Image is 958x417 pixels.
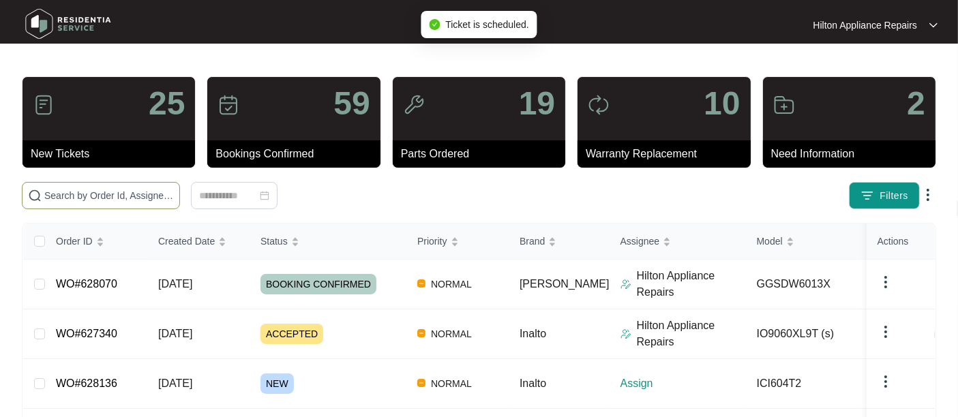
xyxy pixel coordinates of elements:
p: Warranty Replacement [586,146,750,162]
a: WO#628136 [56,377,117,389]
p: 59 [333,87,370,120]
th: Brand [509,223,610,260]
th: Created Date [147,223,250,260]
th: Assignee [610,223,746,260]
img: Vercel Logo [417,329,425,337]
img: search-icon [28,189,42,202]
button: filter iconFilters [849,182,920,209]
p: 25 [149,87,185,120]
img: residentia service logo [20,3,116,44]
span: BOOKING CONFIRMED [260,274,376,294]
img: dropdown arrow [878,274,894,290]
span: [DATE] [158,377,192,389]
input: Search by Order Id, Assignee Name, Customer Name, Brand and Model [44,188,174,203]
th: Model [746,223,882,260]
img: filter icon [860,189,874,202]
p: New Tickets [31,146,195,162]
span: Filters [880,189,908,203]
img: dropdown arrow [920,187,936,203]
th: Order ID [45,223,147,260]
span: Priority [417,234,447,249]
th: Priority [406,223,509,260]
img: icon [588,94,610,116]
p: 19 [519,87,555,120]
img: Vercel Logo [417,279,425,288]
span: NORMAL [425,326,477,342]
img: dropdown arrow [878,324,894,340]
a: WO#627340 [56,328,117,339]
span: Status [260,234,288,249]
img: Assigner Icon [620,279,631,290]
span: NORMAL [425,276,477,292]
th: Status [250,223,406,260]
p: Bookings Confirmed [215,146,380,162]
p: Assign [620,375,746,392]
td: ICI604T2 [746,359,882,409]
p: Hilton Appliance Repairs [813,18,917,32]
span: ACCEPTED [260,324,323,344]
span: Created Date [158,234,215,249]
a: WO#628070 [56,278,117,290]
img: dropdown arrow [878,373,894,390]
span: [PERSON_NAME] [520,278,610,290]
p: 10 [704,87,740,120]
p: Need Information [771,146,935,162]
img: icon [403,94,425,116]
img: icon [33,94,55,116]
span: Assignee [620,234,660,249]
span: NORMAL [425,375,477,392]
p: Parts Ordered [401,146,565,162]
p: Hilton Appliance Repairs [637,318,746,350]
span: Ticket is scheduled. [445,19,528,30]
p: Hilton Appliance Repairs [637,268,746,300]
img: Assigner Icon [620,328,631,339]
span: Model [757,234,783,249]
img: dropdown arrow [929,22,938,29]
span: check-circle [429,19,440,30]
img: icon [773,94,795,116]
span: Inalto [520,377,546,389]
span: Inalto [520,328,546,339]
p: 2 [907,87,925,120]
span: Order ID [56,234,93,249]
img: Vercel Logo [417,379,425,387]
td: GGSDW6013X [746,260,882,309]
span: Brand [520,234,545,249]
th: Actions [867,223,935,260]
img: icon [218,94,239,116]
span: [DATE] [158,328,192,339]
td: IO9060XL9T (s) [746,309,882,359]
span: NEW [260,373,294,394]
span: [DATE] [158,278,192,290]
